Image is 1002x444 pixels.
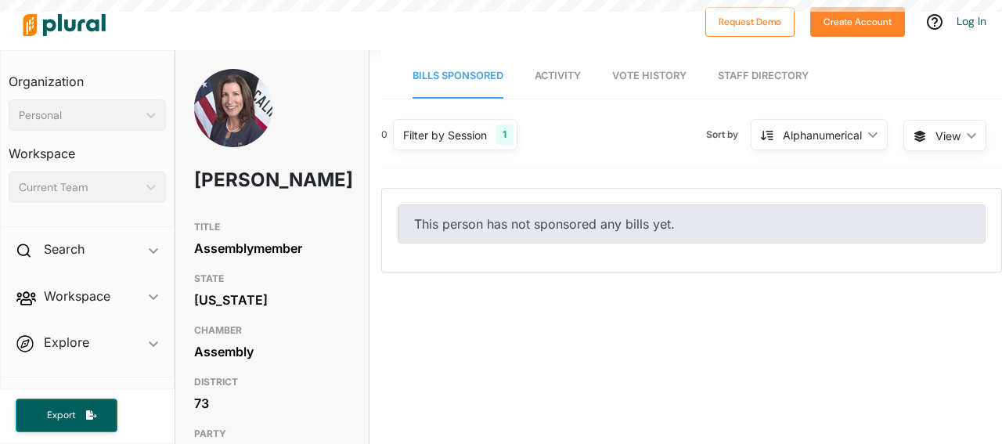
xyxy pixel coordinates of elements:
[194,157,288,204] h1: [PERSON_NAME]
[194,340,350,363] div: Assembly
[44,240,85,258] h2: Search
[194,373,350,392] h3: DISTRICT
[957,14,986,28] a: Log In
[706,128,751,142] span: Sort by
[398,204,986,244] div: This person has not sponsored any bills yet.
[19,179,140,196] div: Current Team
[194,218,350,236] h3: TITLE
[381,128,387,142] div: 0
[612,54,687,99] a: Vote History
[194,424,350,443] h3: PARTY
[194,69,272,167] img: Headshot of Cottie Petrie-Norris
[535,70,581,81] span: Activity
[194,288,350,312] div: [US_STATE]
[413,70,503,81] span: Bills Sponsored
[9,131,166,165] h3: Workspace
[718,54,809,99] a: Staff Directory
[9,59,166,93] h3: Organization
[413,54,503,99] a: Bills Sponsored
[783,127,862,143] div: Alphanumerical
[496,125,513,145] div: 1
[612,70,687,81] span: Vote History
[194,392,350,415] div: 73
[16,399,117,432] button: Export
[36,409,86,422] span: Export
[935,128,961,144] span: View
[403,127,487,143] div: Filter by Session
[19,107,140,124] div: Personal
[810,7,905,37] button: Create Account
[535,54,581,99] a: Activity
[705,7,795,37] button: Request Demo
[705,13,795,29] a: Request Demo
[194,269,350,288] h3: STATE
[194,236,350,260] div: Assemblymember
[810,13,905,29] a: Create Account
[194,321,350,340] h3: CHAMBER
